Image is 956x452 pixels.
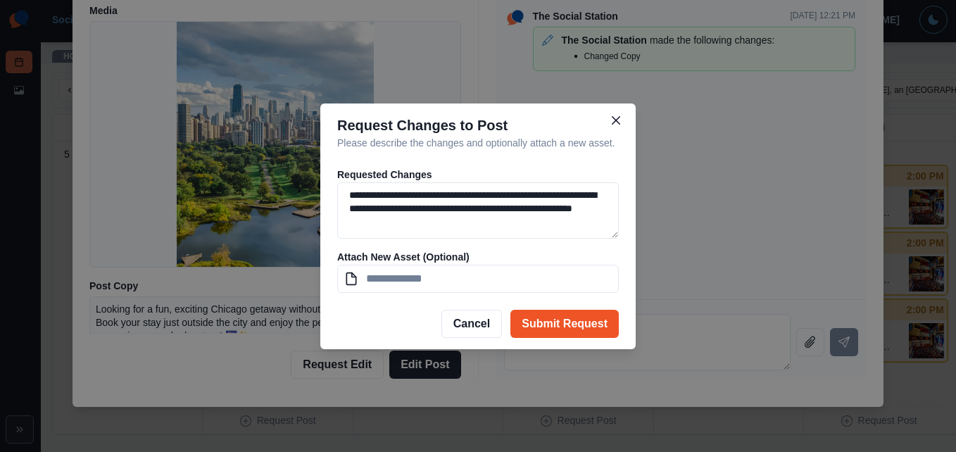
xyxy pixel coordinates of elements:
[337,168,619,182] p: Requested Changes
[337,115,619,136] p: Request Changes to Post
[337,250,619,265] p: Attach New Asset (Optional)
[605,109,627,132] button: Close
[337,136,619,151] p: Please describe the changes and optionally attach a new asset.
[441,310,502,338] button: Cancel
[510,310,619,338] button: Submit Request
